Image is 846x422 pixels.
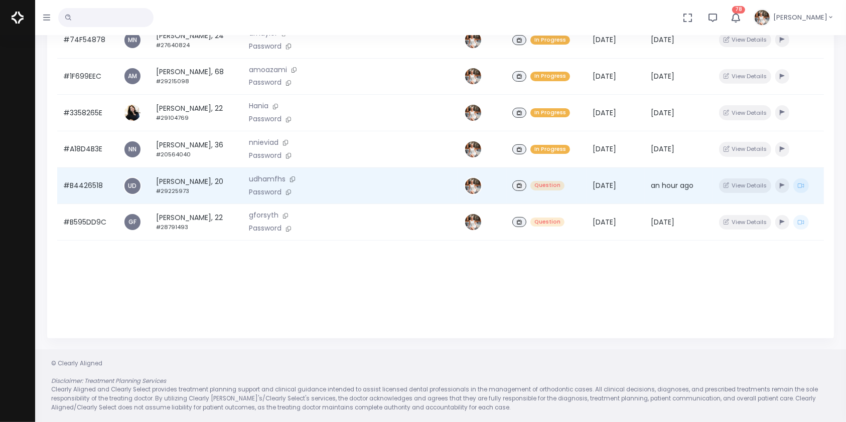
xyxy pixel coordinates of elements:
span: [DATE] [651,108,674,118]
td: [PERSON_NAME], 36 [150,131,242,168]
span: In Progress [530,108,570,118]
small: #29225973 [156,187,189,195]
span: [DATE] [651,217,674,227]
small: #28791493 [156,223,188,231]
td: #1F699EEC [57,58,117,95]
a: MN [124,32,140,48]
td: #A18D4B3E [57,131,117,168]
td: [PERSON_NAME], 24 [150,22,242,58]
button: View Details [719,105,771,120]
td: [PERSON_NAME], 68 [150,58,242,95]
td: #74F54878 [57,22,117,58]
span: In Progress [530,145,570,154]
span: 78 [732,6,745,14]
span: [DATE] [593,71,616,81]
span: [DATE] [593,180,616,190]
p: Password [249,187,452,198]
span: [DATE] [651,71,674,81]
button: View Details [719,33,771,47]
button: View Details [719,215,771,230]
small: #29104769 [156,114,189,122]
td: [PERSON_NAME], 20 [150,167,242,204]
p: Password [249,77,452,88]
a: UD [124,178,140,194]
small: #20564040 [156,150,191,158]
td: #B4426518 [57,167,117,204]
span: [PERSON_NAME] [773,13,827,23]
p: Password [249,114,452,125]
td: [PERSON_NAME], 22 [150,95,242,131]
button: View Details [719,178,771,193]
td: [PERSON_NAME], 22 [150,204,242,241]
span: [DATE] [593,217,616,227]
small: #29215098 [156,77,189,85]
td: #B595DD9C [57,204,117,241]
img: Logo Horizontal [12,7,24,28]
a: GF [124,214,140,230]
p: Password [249,41,452,52]
td: #3358265E [57,95,117,131]
p: Password [249,223,452,234]
button: View Details [719,142,771,156]
p: udhamfhs [249,174,452,185]
span: [DATE] [593,144,616,154]
span: Question [530,218,565,227]
p: amoazami [249,65,452,76]
a: AM [124,68,140,84]
span: [DATE] [593,35,616,45]
div: © Clearly Aligned Clearly Aligned and Clearly Select provides treatment planning support and clin... [41,359,840,412]
em: Disclaimer: Treatment Planning Services [51,377,166,385]
span: an hour ago [651,180,693,190]
span: [DATE] [651,144,674,154]
span: In Progress [530,72,570,81]
img: Header Avatar [753,9,771,27]
p: Password [249,150,452,161]
span: [DATE] [651,35,674,45]
p: Hania [249,101,452,112]
a: NN [124,141,140,157]
span: In Progress [530,36,570,45]
span: [DATE] [593,108,616,118]
span: Question [530,181,565,190]
p: nnieviad [249,137,452,148]
button: View Details [719,69,771,84]
p: gforsyth [249,210,452,221]
small: #27640824 [156,41,190,49]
